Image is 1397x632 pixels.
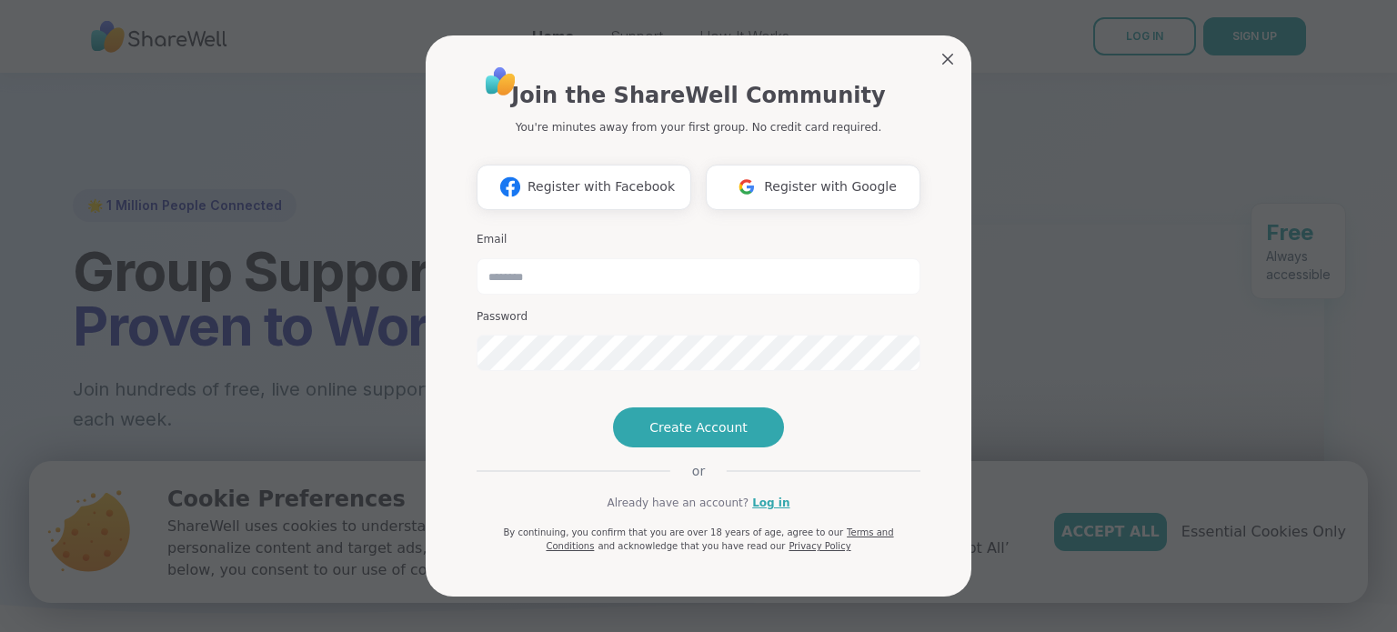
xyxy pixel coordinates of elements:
img: ShareWell Logomark [729,170,764,204]
span: and acknowledge that you have read our [598,541,785,551]
h3: Password [477,309,920,325]
button: Create Account [613,407,784,447]
a: Terms and Conditions [546,527,893,551]
img: ShareWell Logo [480,61,521,102]
img: ShareWell Logomark [493,170,528,204]
h3: Email [477,232,920,247]
p: You're minutes away from your first group. No credit card required. [516,119,881,135]
button: Register with Facebook [477,165,691,210]
a: Privacy Policy [789,541,850,551]
span: Register with Google [764,177,897,196]
span: Register with Facebook [528,177,675,196]
a: Log in [752,495,789,511]
button: Register with Google [706,165,920,210]
span: By continuing, you confirm that you are over 18 years of age, agree to our [503,527,843,537]
h1: Join the ShareWell Community [511,79,885,112]
span: or [670,462,727,480]
span: Create Account [649,418,748,436]
span: Already have an account? [607,495,749,511]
